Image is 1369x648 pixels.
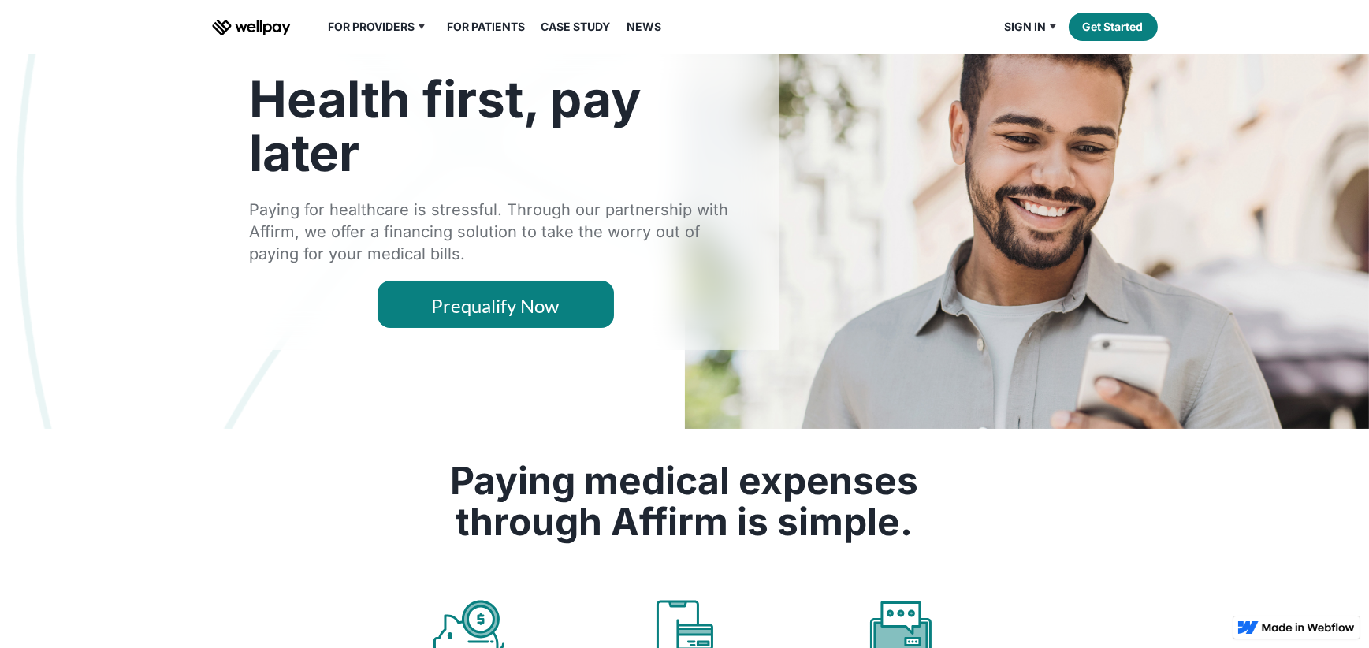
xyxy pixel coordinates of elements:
[378,281,614,328] a: Prequalify Now
[212,17,291,36] a: home
[1069,13,1158,41] a: Get Started
[250,73,742,180] h1: Health first, pay later
[1004,17,1046,36] div: Sign in
[437,17,534,36] a: For Patients
[319,17,438,36] div: For Providers
[532,17,620,36] a: Case Study
[1262,623,1355,632] img: Made in Webflow
[995,17,1069,36] div: Sign in
[329,17,415,36] div: For Providers
[401,460,969,542] h2: Paying medical expenses through Affirm is simple.
[250,199,742,265] div: Paying for healthcare is stressful. Through our partnership with Affirm, we offer a financing sol...
[617,17,671,36] a: News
